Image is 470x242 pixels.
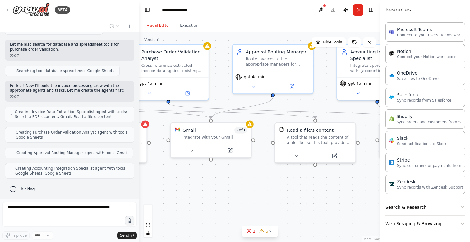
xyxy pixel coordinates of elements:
[55,6,70,14] div: BETA
[144,205,152,237] div: React Flow controls
[16,150,128,155] span: Creating Approval Routing Manager agent with tools: Gmail
[244,74,266,80] span: gpt-4o-mini
[336,44,418,101] div: Accounting Integration SpecialistIntegrate approved invoices with {accounting_software} by creati...
[15,166,129,176] span: Creating Accounting Integration Specialist agent with tools: Google Sheets, Google Sheets
[274,83,311,91] button: Open in side panel
[389,73,394,78] img: OneDrive
[397,26,465,33] div: Microsoft Teams
[232,44,313,94] div: Approval Routing ManagerRoute invoices to the appropriate managers for approval based on {approva...
[165,104,423,119] g: Edge from fb4d9c11-0388-4596-bccc-c57c09782463 to c5b8bf99-0102-40ca-b2bd-0847146b41e5
[389,51,394,56] img: Notion
[397,98,451,103] p: Sync records from Salesforce
[10,53,129,58] div: 22:27
[19,187,38,192] span: Thinking...
[16,68,114,73] span: Searching tool database spreadsheet Google Sheets
[348,81,371,86] span: gpt-4o-mini
[162,7,194,13] nav: breadcrumb
[66,122,147,163] div: PDFSearchToolA tool that can be used to semantic search a query from a PDF's content.
[367,6,376,14] button: Hide right sidebar
[12,233,27,238] span: Improve
[397,163,465,168] p: Sync customers or payments from Stripe
[2,231,30,240] button: Improve
[141,63,205,74] div: Cross-reference extracted invoice data against existing purchase orders stored in {purchase_order...
[128,44,209,101] div: Purchase Order Validation AnalystCross-reference extracted invoice data against existing purchase...
[12,3,50,17] img: Logo
[323,40,342,45] span: Hide Tools
[143,6,152,14] button: Hide left sidebar
[208,97,276,119] g: Edge from 7bc6b90d-9ff7-454b-a209-4d0bd735f8cc to e512351d-bde9-4cdd-a327-35a27b891058
[312,37,346,47] button: Hide Tools
[316,152,353,160] button: Open in side panel
[287,127,334,133] div: Read a file's content
[389,95,394,100] img: Salesforce
[396,120,465,125] p: Sync orders and customers from Shopify
[139,81,162,86] span: gpt-4o-mini
[253,228,256,234] span: 1
[397,92,451,98] div: Salesforce
[144,37,160,42] div: Version 1
[234,127,247,133] span: Number of enabled actions
[10,94,129,99] div: 22:27
[142,19,175,32] button: Visual Editor
[397,185,463,190] p: Sync records with Zendesk Support
[265,228,268,234] span: 6
[397,157,465,163] div: Stripe
[125,216,134,225] button: Click to speak your automation idea
[389,30,394,34] img: Microsoft Teams
[389,160,394,165] img: Stripe
[107,22,122,30] button: Switch to previous chat
[396,113,465,120] div: Shopify
[397,48,457,54] div: Notion
[389,182,394,187] img: Zendesk
[385,216,465,232] button: Web Scraping & Browsing
[389,138,394,143] img: Slack
[397,33,465,38] p: Connect to your users’ Teams workspaces
[246,49,309,55] div: Approval Routing Manager
[144,205,152,213] button: zoom in
[144,229,152,237] button: toggle interactivity
[397,179,463,185] div: Zendesk
[61,104,318,119] g: Edge from e3cd020f-0c45-4271-b410-365a63aff56a to fd15c5b2-e5b6-43fc-8f1b-4532b2da39fc
[10,42,129,52] p: Let me also search for database and spreadsheet tools for purchase order validation.
[385,6,411,14] h4: Resources
[385,199,465,215] button: Search & Research
[16,130,129,140] span: Creating Purchase Order Validation Analyst agent with tools: Google Sheets
[211,147,248,155] button: Open in side panel
[350,49,413,62] div: Accounting Integration Specialist
[182,135,247,140] div: Integrate with your Gmail
[182,127,196,133] div: Gmail
[389,116,394,121] img: Shopify
[287,135,352,145] div: A tool that reads the content of a file. To use this tool, provide a 'file_path' parameter with t...
[78,135,143,145] div: A tool that can be used to semantic search a query from a PDF's content.
[279,127,284,132] img: FileReadTool
[10,84,129,93] p: Perfect! Now I'll build the invoice processing crew with the appropriate agents and tasks. Let me...
[15,109,129,119] span: Creating Invoice Data Extraction Specialist agent with tools: Search a PDF's content, Gmail, Read...
[397,54,457,59] p: Connect your Notion workspace
[141,49,205,62] div: Purchase Order Validation Analyst
[363,237,380,241] a: React Flow attribution
[120,233,129,238] span: Send
[242,226,278,237] button: 16
[118,232,137,239] button: Send
[350,63,413,74] div: Integrate approved invoices with {accounting_software} by creating journal entries, updating acco...
[169,89,206,97] button: Open in side panel
[144,213,152,221] button: zoom out
[170,122,251,158] div: GmailGmail2of9Integrate with your Gmail
[274,122,356,163] div: FileReadToolRead a file's contentA tool that reads the content of a file. To use this tool, provi...
[175,19,203,32] button: Execution
[144,221,152,229] button: fit view
[397,70,439,76] div: OneDrive
[246,57,309,67] div: Route invoices to the appropriate managers for approval based on {approval_rules}, send notificat...
[397,141,446,146] p: Send notifications to Slack
[124,22,134,30] button: Start a new chat
[397,76,439,81] p: Save files to OneDrive
[175,127,180,132] img: Gmail
[107,152,144,160] button: Open in side panel
[397,135,446,141] div: Slack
